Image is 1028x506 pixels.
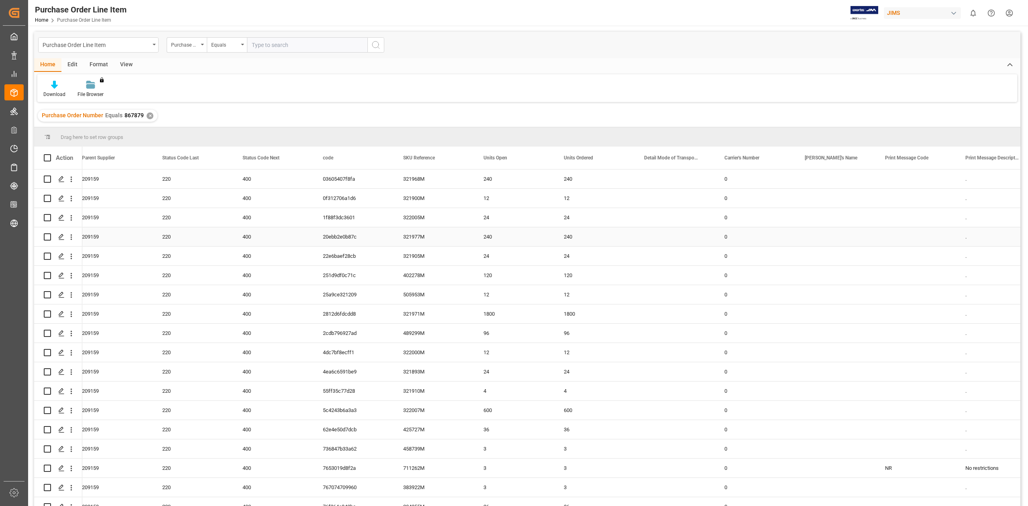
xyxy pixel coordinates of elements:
[153,247,233,265] div: 220
[394,478,474,497] div: 383922M
[72,208,153,227] div: 209159
[394,247,474,265] div: 321905M
[554,285,634,304] div: 12
[233,420,313,439] div: 400
[153,324,233,343] div: 220
[34,420,82,439] div: Press SPACE to select this row.
[313,459,394,477] div: 7653019d8f2a
[313,401,394,420] div: 5c4243b6a3a3
[715,401,795,420] div: 0
[554,478,634,497] div: 3
[72,169,153,188] div: 209159
[72,247,153,265] div: 209159
[313,420,394,439] div: 62e4e50d7dcb
[34,362,82,382] div: Press SPACE to select this row.
[394,227,474,246] div: 321977M
[715,439,795,458] div: 0
[171,39,198,49] div: Purchase Order Number
[105,112,122,118] span: Equals
[554,382,634,400] div: 4
[313,247,394,265] div: 22e6baef28cb
[153,208,233,227] div: 220
[394,285,474,304] div: 505953M
[233,401,313,420] div: 400
[483,155,507,161] span: Units Open
[114,58,139,72] div: View
[474,459,554,477] div: 3
[394,401,474,420] div: 322007M
[207,37,247,53] button: open menu
[72,285,153,304] div: 209159
[554,169,634,188] div: 240
[474,189,554,208] div: 12
[34,58,61,72] div: Home
[805,155,857,161] span: [PERSON_NAME]'s Name
[233,227,313,246] div: 400
[851,6,878,20] img: Exertis%20JAM%20-%20Email%20Logo.jpg_1722504956.jpg
[554,324,634,343] div: 96
[233,439,313,458] div: 400
[233,285,313,304] div: 400
[474,420,554,439] div: 36
[394,169,474,188] div: 321968M
[43,39,150,49] div: Purchase Order Line Item
[474,266,554,285] div: 120
[124,112,144,118] span: 867879
[474,439,554,458] div: 3
[313,285,394,304] div: 25a9ce321209
[84,58,114,72] div: Format
[474,247,554,265] div: 24
[875,459,956,477] div: NR
[72,343,153,362] div: 209159
[34,285,82,304] div: Press SPACE to select this row.
[715,169,795,188] div: 0
[715,304,795,323] div: 0
[474,169,554,188] div: 240
[313,266,394,285] div: 251d9df0c71c
[715,343,795,362] div: 0
[715,324,795,343] div: 0
[72,439,153,458] div: 209159
[72,304,153,323] div: 209159
[474,304,554,323] div: 1800
[554,266,634,285] div: 120
[42,112,103,118] span: Purchase Order Number
[72,362,153,381] div: 209159
[394,208,474,227] div: 322005M
[313,382,394,400] div: 55ff35c77d28
[233,459,313,477] div: 400
[34,189,82,208] div: Press SPACE to select this row.
[715,227,795,246] div: 0
[394,439,474,458] div: 458739M
[247,37,367,53] input: Type to search
[885,155,928,161] span: Print Message Code
[554,439,634,458] div: 3
[474,478,554,497] div: 3
[72,227,153,246] div: 209159
[394,459,474,477] div: 711262M
[34,382,82,401] div: Press SPACE to select this row.
[394,362,474,381] div: 321893M
[394,189,474,208] div: 321900M
[313,227,394,246] div: 20ebb2e0b87c
[72,420,153,439] div: 209159
[715,208,795,227] div: 0
[233,266,313,285] div: 400
[153,439,233,458] div: 220
[233,324,313,343] div: 400
[313,208,394,227] div: 1f88f3dc3601
[884,7,961,19] div: JIMS
[554,189,634,208] div: 12
[153,227,233,246] div: 220
[34,227,82,247] div: Press SPACE to select this row.
[884,5,964,20] button: JIMS
[394,420,474,439] div: 425727M
[474,401,554,420] div: 600
[243,155,279,161] span: Status Code Next
[82,155,115,161] span: Parent Supplier
[233,382,313,400] div: 400
[34,304,82,324] div: Press SPACE to select this row.
[233,478,313,497] div: 400
[153,401,233,420] div: 220
[72,459,153,477] div: 209159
